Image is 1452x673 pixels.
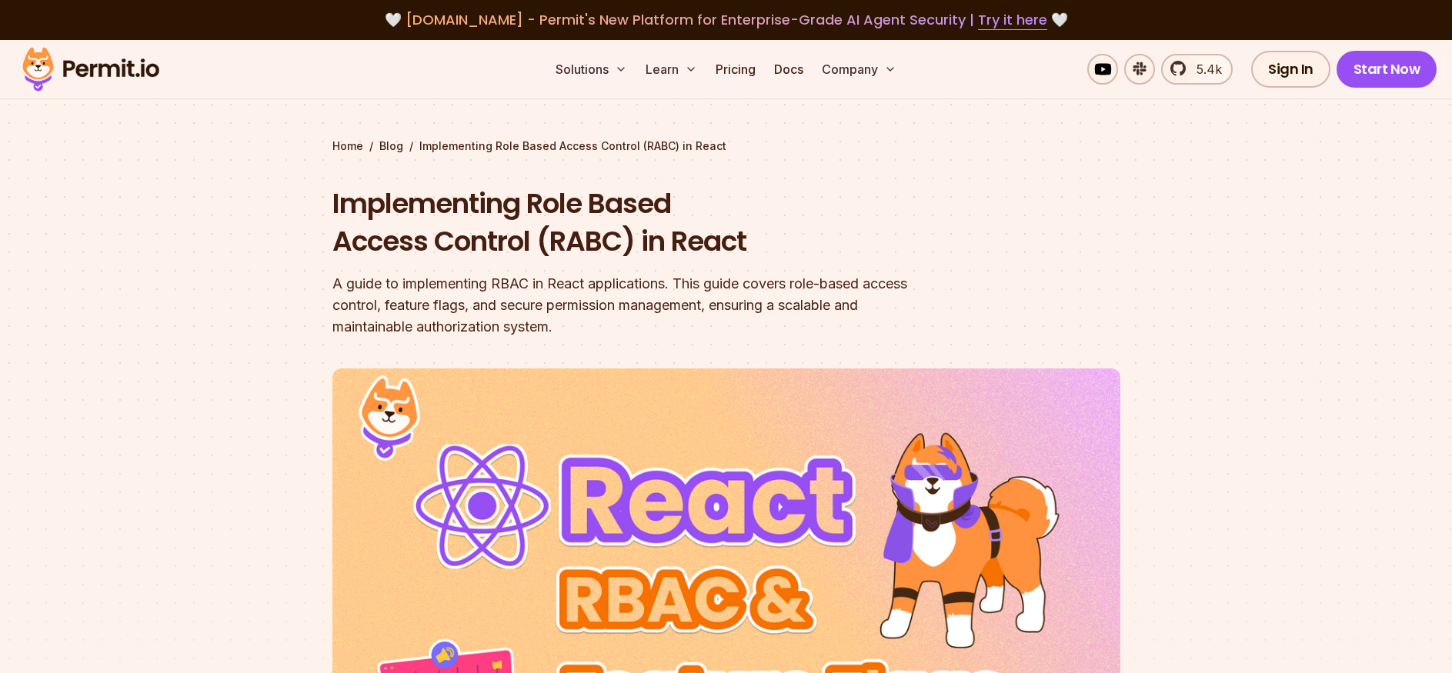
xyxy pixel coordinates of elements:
[768,54,809,85] a: Docs
[379,138,403,154] a: Blog
[15,43,166,95] img: Permit logo
[332,273,923,338] div: A guide to implementing RBAC in React applications. This guide covers role-based access control, ...
[1187,60,1222,78] span: 5.4k
[1337,51,1437,88] a: Start Now
[37,9,1415,31] div: 🤍 🤍
[709,54,762,85] a: Pricing
[1161,54,1233,85] a: 5.4k
[978,10,1047,30] a: Try it here
[332,138,363,154] a: Home
[406,10,1047,29] span: [DOMAIN_NAME] - Permit's New Platform for Enterprise-Grade AI Agent Security |
[332,185,923,261] h1: Implementing Role Based Access Control (RABC) in React
[332,138,1120,154] div: / /
[816,54,903,85] button: Company
[1251,51,1330,88] a: Sign In
[549,54,633,85] button: Solutions
[639,54,703,85] button: Learn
